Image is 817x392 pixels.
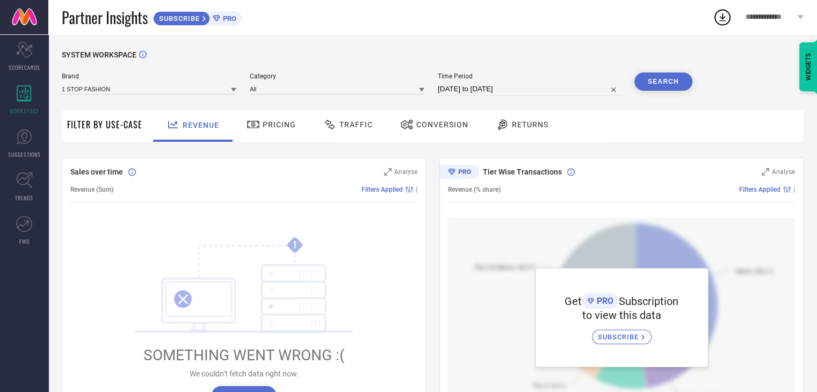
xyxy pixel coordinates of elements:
span: We couldn’t fetch data right now. [190,369,299,378]
span: | [793,186,795,193]
div: Premium [439,165,479,181]
span: Sales over time [70,168,123,176]
span: Traffic [339,120,373,129]
span: Tier Wise Transactions [483,168,562,176]
span: Time Period [438,72,621,80]
span: Brand [62,72,236,80]
button: Search [634,72,692,91]
span: Pricing [263,120,296,129]
span: SUBSCRIBE [154,14,203,23]
span: Revenue [183,121,219,129]
span: Filter By Use-Case [67,118,142,131]
span: SCORECARDS [9,63,40,71]
span: FWD [19,237,30,245]
span: Category [250,72,424,80]
span: Revenue (% share) [448,186,501,193]
span: SOMETHING WENT WRONG :( [143,346,345,364]
span: Revenue (Sum) [70,186,113,193]
span: WORKSPACE [10,107,39,115]
span: Partner Insights [62,6,148,28]
span: Conversion [416,120,468,129]
span: Subscription [619,295,678,308]
span: Analyse [394,168,417,176]
svg: Zoom [762,168,769,176]
span: TRENDS [15,194,33,202]
span: Filters Applied [361,186,403,193]
span: | [416,186,417,193]
span: PRO [220,14,236,23]
span: SYSTEM WORKSPACE [62,50,136,59]
svg: Zoom [384,168,392,176]
span: Get [565,295,582,308]
span: Returns [512,120,548,129]
a: SUBSCRIBEPRO [153,9,242,26]
span: SUGGESTIONS [8,150,41,158]
span: SUBSCRIBE [598,333,641,341]
a: SUBSCRIBE [592,322,652,344]
span: Analyse [772,168,795,176]
div: Open download list [713,8,732,27]
tspan: ! [294,239,297,251]
input: Select time period [438,83,621,96]
span: to view this data [582,309,661,322]
span: Filters Applied [739,186,780,193]
span: PRO [594,296,613,306]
